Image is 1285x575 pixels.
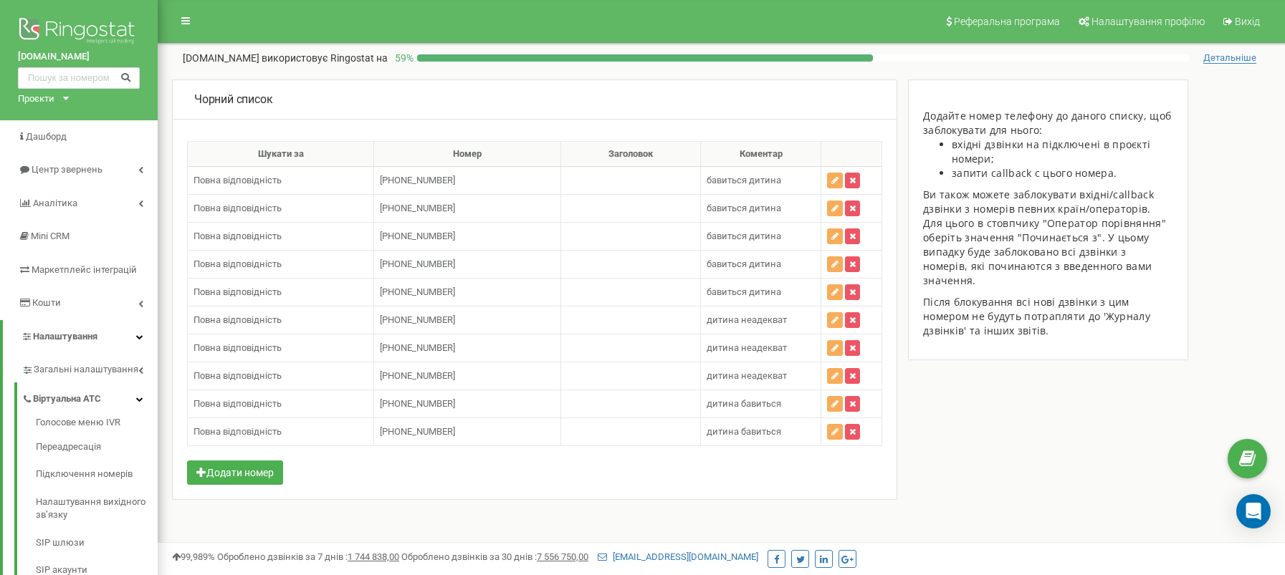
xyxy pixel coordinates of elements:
[172,551,215,562] span: 99,989%
[33,392,101,406] span: Віртуальна АТС
[380,398,455,409] span: [PHONE_NUMBER]
[22,382,158,412] a: Віртуальна АТС
[707,370,787,381] span: дитина неадекват
[18,14,140,50] img: Ringostat logo
[36,416,158,433] a: Голосове меню IVR
[194,203,282,213] span: Повна відповідність
[194,286,282,297] span: Повна відповідність
[598,551,758,562] a: [EMAIL_ADDRESS][DOMAIN_NAME]
[923,295,1173,338] p: Після блокування всі нові дзвінки з цим номером не будуть потрапляти до 'Журналу дзвінків' та інш...
[380,258,455,269] span: [PHONE_NUMBER]
[32,297,61,308] span: Кошти
[707,426,781,437] span: дитина бавиться
[380,426,455,437] span: [PHONE_NUMBER]
[388,51,417,65] p: 59 %
[194,314,282,325] span: Повна відповідність
[374,141,560,167] th: Номер
[183,51,388,65] p: [DOMAIN_NAME]
[348,551,399,562] u: 1 744 838,00
[707,258,781,269] span: бавиться дитина
[1203,52,1256,64] span: Детальніше
[34,363,138,377] span: Загальні налаштування
[401,551,588,562] span: Оброблено дзвінків за 30 днів :
[1235,16,1260,27] span: Вихід
[707,342,787,353] span: дитина неадекват
[560,141,700,167] th: Заголовок
[194,398,282,409] span: Повна відповідність
[380,314,455,325] span: [PHONE_NUMBER]
[22,353,158,382] a: Загальні налаштування
[380,203,455,213] span: [PHONE_NUMBER]
[707,203,781,213] span: бавиться дитина
[194,426,282,437] span: Повна відповідність
[954,16,1060,27] span: Реферальна програма
[32,264,137,275] span: Маркетплейс інтеграцій
[187,460,283,485] button: Додати номер
[36,529,158,557] a: SIP шлюзи
[18,50,140,64] a: [DOMAIN_NAME]
[3,320,158,354] a: Налаштування
[194,342,282,353] span: Повна відповідність
[1236,494,1271,528] div: Open Intercom Messenger
[262,52,388,64] span: використовує Ringostat на
[701,141,821,167] th: Коментар
[1091,16,1205,27] span: Налаштування профілю
[194,175,282,185] span: Повна відповідність
[380,231,455,241] span: [PHONE_NUMBER]
[36,488,158,529] a: Налаштування вихідного зв’язку
[952,166,1173,180] li: запити callback с цього номера.
[188,141,374,167] th: Шукати за
[707,314,787,325] span: дитина неадекват
[18,92,54,106] div: Проєкти
[194,92,272,108] p: Чорний список
[380,175,455,185] span: [PHONE_NUMBER]
[194,231,282,241] span: Повна відповідність
[36,460,158,488] a: Підключення номерів
[33,331,97,342] span: Налаштування
[707,286,781,297] span: бавиться дитина
[537,551,588,562] u: 7 556 750,00
[923,109,1173,137] div: Додайте номер телефону до даного списку, щоб заблокувати для нього:
[380,342,455,353] span: [PHONE_NUMBER]
[26,131,67,142] span: Дашборд
[707,175,781,185] span: бавиться дитина
[707,231,781,241] span: бавиться дитина
[217,551,399,562] span: Оброблено дзвінків за 7 днів :
[380,370,455,381] span: [PHONE_NUMBER]
[194,370,282,381] span: Повна відповідність
[923,188,1173,288] p: Ви також можете заблокувати вхідні/callback дзвінки з номерів певних країн/операторів. Для цього ...
[36,433,158,461] a: Переадресація
[18,67,140,89] input: Пошук за номером
[952,137,1173,166] li: вхідні дзвінки на підключені в проєкті номери;
[380,286,455,297] span: [PHONE_NUMBER]
[33,198,77,208] span: Аналiтика
[31,231,70,241] span: Mini CRM
[194,258,282,269] span: Повна відповідність
[707,398,781,409] span: дитина бавиться
[32,164,102,175] span: Центр звернень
